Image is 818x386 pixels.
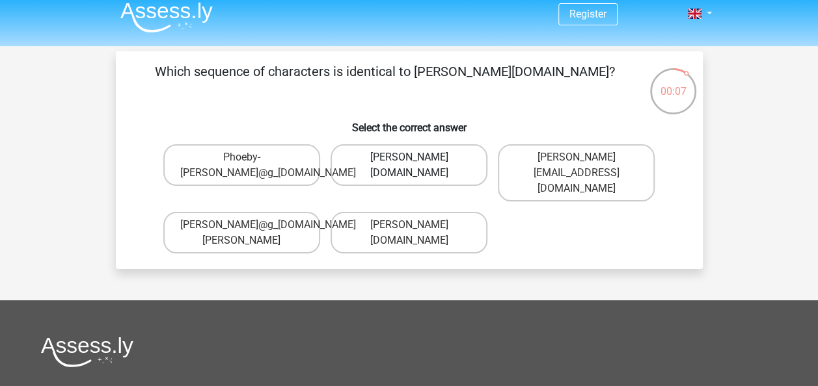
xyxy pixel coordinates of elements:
h6: Select the correct answer [137,111,682,134]
p: Which sequence of characters is identical to [PERSON_NAME][DOMAIN_NAME]? [137,62,633,101]
label: Phoeby-[PERSON_NAME]@g_[DOMAIN_NAME] [163,144,320,186]
div: 00:07 [649,67,698,99]
a: Register [569,8,607,20]
img: Assessly [120,2,213,32]
label: [PERSON_NAME]@g_[DOMAIN_NAME][PERSON_NAME] [163,212,320,253]
label: [PERSON_NAME][DOMAIN_NAME] [331,144,487,186]
label: [PERSON_NAME][EMAIL_ADDRESS][DOMAIN_NAME] [498,144,655,201]
label: [PERSON_NAME][DOMAIN_NAME] [331,212,487,253]
img: Assessly logo [41,337,133,367]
